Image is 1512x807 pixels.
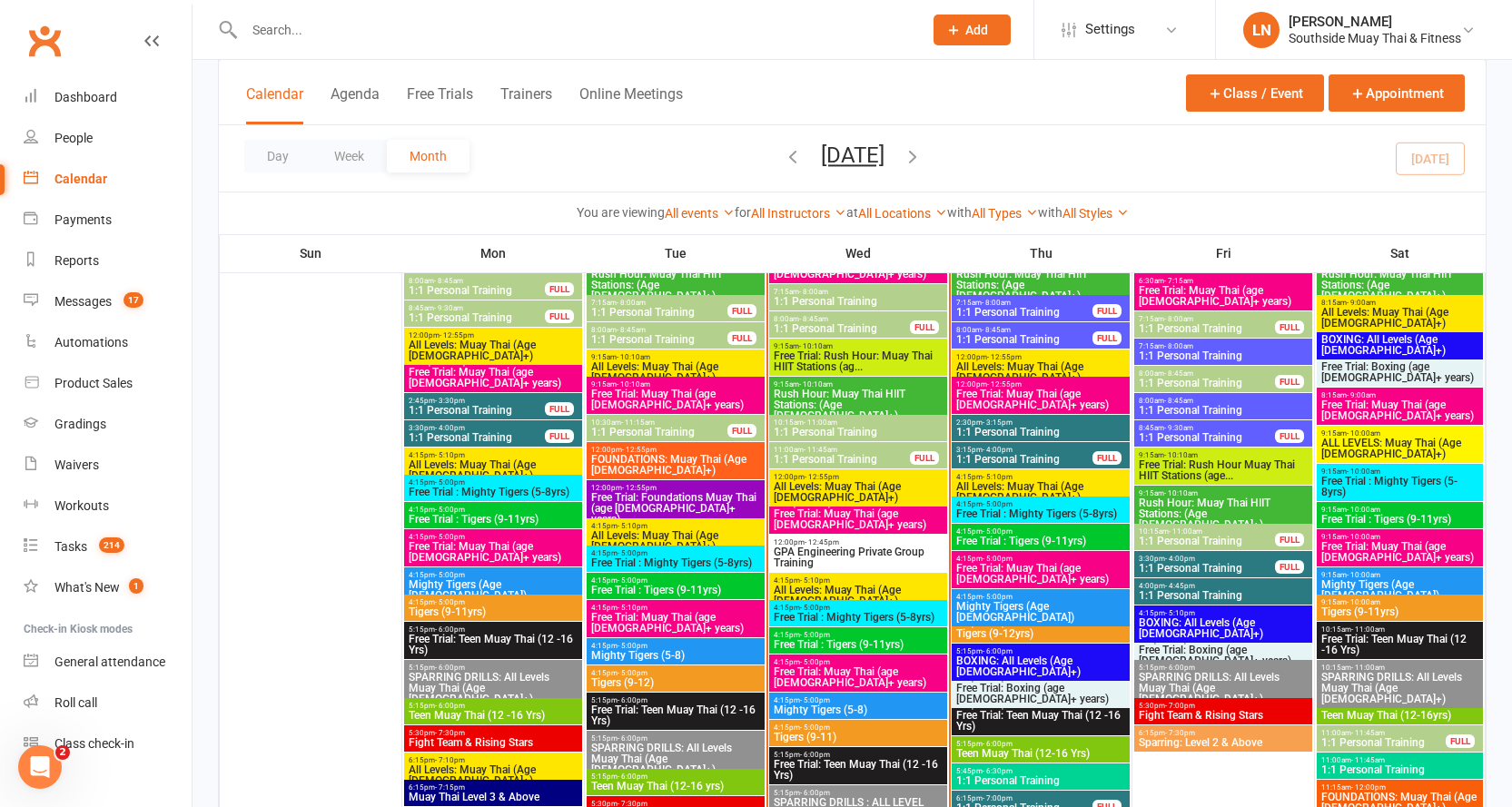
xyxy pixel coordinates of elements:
[408,424,546,432] span: 3:30pm
[590,585,761,595] span: Free Trial : Tigers (9-11yrs)
[617,353,650,361] span: - 10:10am
[1347,429,1380,438] span: - 10:00am
[590,522,761,530] span: 4:15pm
[590,492,761,525] span: Free Trial: Foundations Muay Thai (age [DEMOGRAPHIC_DATA]+ years)
[1275,375,1304,389] div: FULL
[773,604,944,612] span: 4:15pm
[1320,467,1479,476] span: 9:15am
[955,481,1126,503] span: All Levels: Muay Thai (Age [DEMOGRAPHIC_DATA]+)
[590,576,761,585] span: 4:15pm
[1320,361,1479,383] span: Free Trial: Boxing (age [DEMOGRAPHIC_DATA]+ years)
[54,294,112,309] div: Messages
[773,508,944,530] span: Free Trial: Muay Thai (age [DEMOGRAPHIC_DATA]+ years)
[1320,606,1479,617] span: Tigers (9-11yrs)
[773,418,944,427] span: 10:15am
[773,389,944,421] span: Rush Hour: Muay Thai HIIT Stations: (Age [DEMOGRAPHIC_DATA]+)
[590,484,761,492] span: 12:00pm
[1164,451,1198,459] span: - 10:10am
[408,277,546,285] span: 8:00am
[955,418,1126,427] span: 2:30pm
[1320,269,1479,301] span: Rush Hour: Muay Thai HIIT Stations: (Age [DEMOGRAPHIC_DATA]+)
[1138,527,1276,536] span: 10:15am
[982,326,1011,334] span: - 8:45am
[1243,12,1280,48] div: LN
[910,451,939,465] div: FULL
[773,258,944,280] span: Free Trial: Muay Thai (age [DEMOGRAPHIC_DATA]+ years)
[24,567,192,608] a: What's New1
[1138,489,1309,497] span: 9:15am
[129,578,143,594] span: 1
[773,315,911,323] span: 8:00am
[590,380,761,389] span: 9:15am
[727,424,756,438] div: FULL
[983,446,1013,454] span: - 4:00pm
[955,361,1126,383] span: All Levels: Muay Thai (Age [DEMOGRAPHIC_DATA]+)
[244,140,311,172] button: Day
[751,206,846,221] a: All Instructors
[622,484,657,492] span: - 12:55pm
[955,555,1126,563] span: 4:15pm
[1062,206,1129,221] a: All Styles
[124,292,143,308] span: 17
[408,367,578,389] span: Free Trial: Muay Thai (age [DEMOGRAPHIC_DATA]+ years)
[955,353,1126,361] span: 12:00pm
[1138,397,1309,405] span: 8:00am
[983,555,1013,563] span: - 5:00pm
[54,253,99,268] div: Reports
[24,445,192,486] a: Waivers
[1138,432,1276,443] span: 1:1 Personal Training
[1038,205,1062,220] strong: with
[805,538,839,546] span: - 12:45pm
[1320,429,1479,438] span: 9:15am
[1315,234,1486,272] th: Sat
[800,576,830,585] span: - 5:10pm
[1275,560,1304,574] div: FULL
[1138,555,1276,563] span: 3:30pm
[24,200,192,241] a: Payments
[24,118,192,159] a: People
[1164,424,1193,432] span: - 9:30am
[585,234,767,272] th: Tue
[408,397,546,405] span: 2:45pm
[54,131,93,145] div: People
[1138,405,1309,416] span: 1:1 Personal Training
[54,335,128,349] div: Automations
[955,527,1126,536] span: 4:15pm
[408,506,578,514] span: 4:15pm
[24,723,192,764] a: Class kiosk mode
[1275,429,1304,443] div: FULL
[804,418,837,427] span: - 11:00am
[983,418,1013,427] span: - 3:15pm
[983,500,1013,508] span: - 5:00pm
[618,642,647,650] span: - 5:00pm
[799,315,828,323] span: - 8:45am
[408,331,578,340] span: 12:00pm
[1138,378,1276,389] span: 1:1 Personal Training
[1320,299,1479,307] span: 8:15am
[590,530,761,552] span: All Levels: Muay Thai (Age [DEMOGRAPHIC_DATA]+)
[965,23,988,37] span: Add
[773,576,944,585] span: 4:15pm
[220,234,402,272] th: Sun
[1329,74,1465,112] button: Appointment
[799,380,833,389] span: - 10:10am
[1169,527,1202,536] span: - 11:00am
[24,77,192,118] a: Dashboard
[408,340,578,361] span: All Levels: Muay Thai (Age [DEMOGRAPHIC_DATA]+)
[972,206,1038,221] a: All Types
[800,604,830,612] span: - 5:00pm
[54,498,109,513] div: Workouts
[435,451,465,459] span: - 5:10pm
[983,527,1013,536] span: - 5:00pm
[545,402,574,416] div: FULL
[408,634,578,655] span: Free Trial: Teen Muay Thai (12 -16 Yrs)
[408,541,578,563] span: Free Trial: Muay Thai (age [DEMOGRAPHIC_DATA]+ years)
[618,549,647,557] span: - 5:00pm
[24,281,192,322] a: Messages 17
[1320,514,1479,525] span: Free Trial : Tigers (9-11yrs)
[773,546,944,568] span: GPA Engineering Private Group Training
[955,334,1093,345] span: 1:1 Personal Training
[617,326,646,334] span: - 8:45am
[1347,571,1380,579] span: - 10:00am
[1138,424,1276,432] span: 8:45am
